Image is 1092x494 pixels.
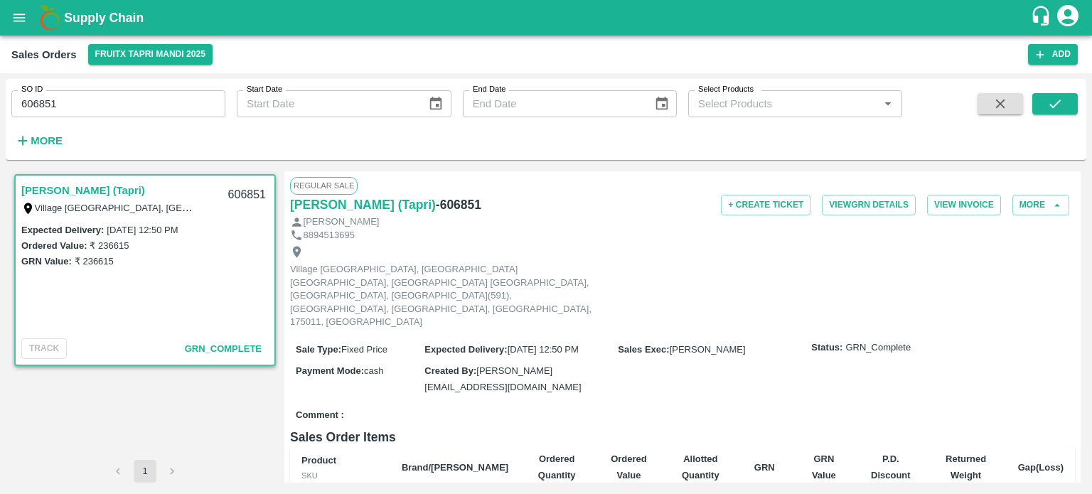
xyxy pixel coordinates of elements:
[290,177,358,194] span: Regular Sale
[670,344,746,355] span: [PERSON_NAME]
[107,225,178,235] label: [DATE] 12:50 PM
[11,90,225,117] input: Enter SO ID
[31,135,63,146] strong: More
[64,8,1030,28] a: Supply Chain
[812,453,836,480] b: GRN Value
[1018,462,1064,473] b: Gap(Loss)
[754,462,775,473] b: GRN
[301,469,379,482] div: SKU
[698,84,754,95] label: Select Products
[811,341,842,355] label: Status:
[538,453,576,480] b: Ordered Quantity
[1055,3,1081,33] div: account of current user
[341,344,387,355] span: Fixed Price
[618,344,669,355] label: Sales Exec :
[21,256,72,267] label: GRN Value:
[290,263,610,329] p: Village [GEOGRAPHIC_DATA], [GEOGRAPHIC_DATA] [GEOGRAPHIC_DATA], [GEOGRAPHIC_DATA] [GEOGRAPHIC_DAT...
[879,95,897,113] button: Open
[692,95,874,113] input: Select Products
[304,229,355,242] p: 8894513695
[36,4,64,32] img: logo
[422,90,449,117] button: Choose date
[21,181,145,200] a: [PERSON_NAME] (Tapri)
[946,453,986,480] b: Returned Weight
[290,195,436,215] a: [PERSON_NAME] (Tapri)
[11,129,66,153] button: More
[871,453,911,480] b: P.D. Discount
[1030,5,1055,31] div: customer-support
[247,84,282,95] label: Start Date
[463,90,643,117] input: End Date
[473,84,505,95] label: End Date
[90,240,129,251] label: ₹ 236615
[185,343,262,354] span: GRN_Complete
[845,341,911,355] span: GRN_Complete
[296,344,341,355] label: Sale Type :
[220,178,274,212] div: 606851
[290,427,1075,447] h6: Sales Order Items
[105,460,186,483] nav: pagination navigation
[436,195,481,215] h6: - 606851
[134,460,156,483] button: page 1
[508,344,579,355] span: [DATE] 12:50 PM
[21,84,43,95] label: SO ID
[927,195,1001,215] button: View Invoice
[3,1,36,34] button: open drawer
[237,90,417,117] input: Start Date
[21,240,87,251] label: Ordered Value:
[304,215,380,229] p: [PERSON_NAME]
[75,256,114,267] label: ₹ 236615
[1028,44,1078,65] button: Add
[301,455,336,466] b: Product
[21,225,104,235] label: Expected Delivery :
[424,344,507,355] label: Expected Delivery :
[721,195,810,215] button: + Create Ticket
[611,453,647,480] b: Ordered Value
[424,365,476,376] label: Created By :
[11,45,77,64] div: Sales Orders
[424,365,581,392] span: [PERSON_NAME][EMAIL_ADDRESS][DOMAIN_NAME]
[1012,195,1069,215] button: More
[64,11,144,25] b: Supply Chain
[296,365,364,376] label: Payment Mode :
[402,462,508,473] b: Brand/[PERSON_NAME]
[296,409,344,422] label: Comment :
[682,453,719,480] b: Allotted Quantity
[364,365,383,376] span: cash
[648,90,675,117] button: Choose date
[88,44,213,65] button: Select DC
[822,195,916,215] button: ViewGRN Details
